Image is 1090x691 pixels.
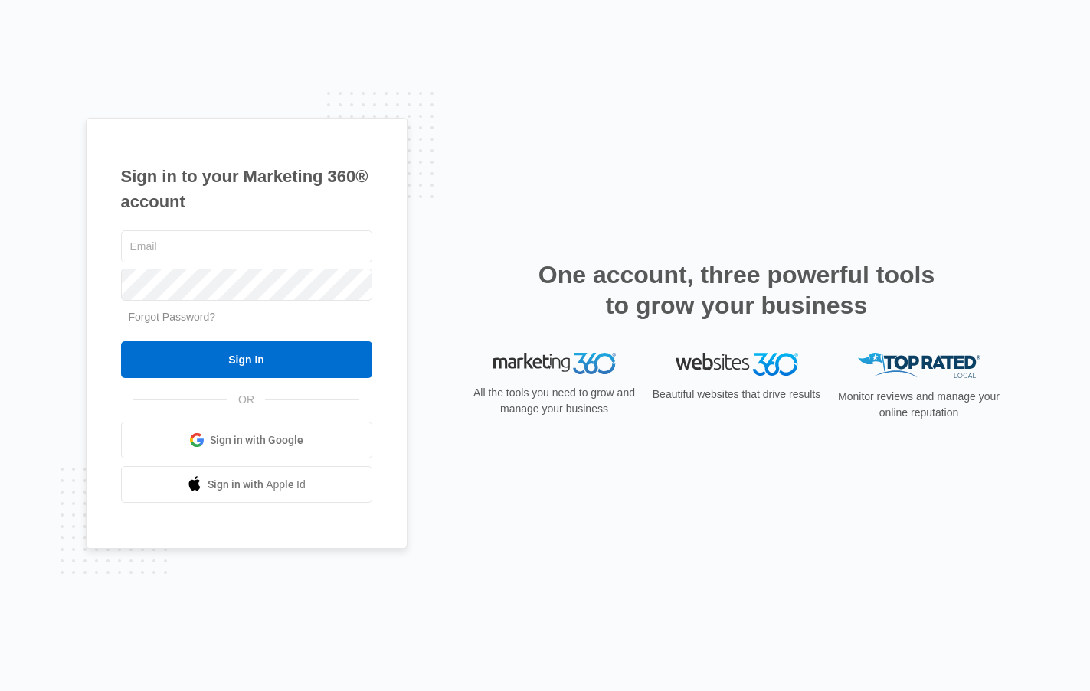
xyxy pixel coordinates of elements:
p: Monitor reviews and manage your online reputation [833,389,1005,421]
input: Sign In [121,341,372,378]
img: Top Rated Local [858,353,980,378]
h1: Sign in to your Marketing 360® account [121,164,372,214]
a: Sign in with Apple Id [121,466,372,503]
img: Websites 360 [676,353,798,375]
a: Sign in with Google [121,422,372,458]
h2: One account, three powerful tools to grow your business [534,259,940,321]
input: Email [121,230,372,262]
img: Marketing 360 [493,353,616,374]
span: Sign in with Apple Id [208,477,306,493]
span: Sign in with Google [210,432,303,448]
p: Beautiful websites that drive results [651,386,823,403]
p: All the tools you need to grow and manage your business [469,385,640,417]
a: Forgot Password? [129,311,216,323]
span: OR [227,392,265,408]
